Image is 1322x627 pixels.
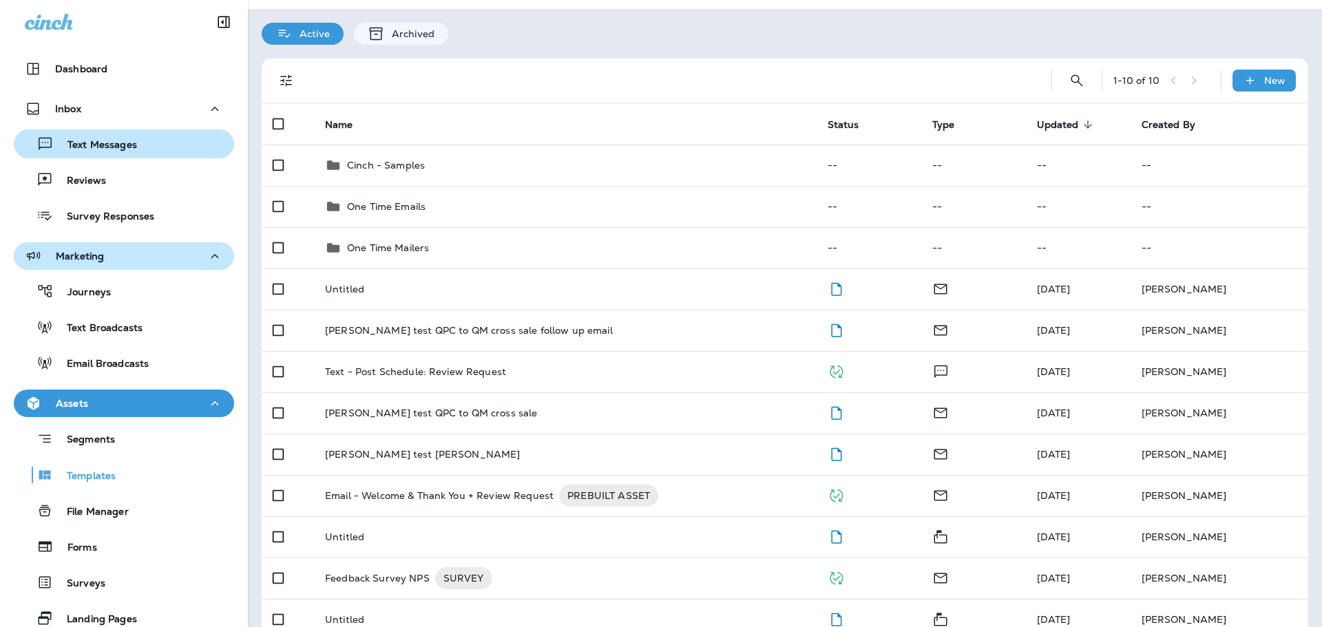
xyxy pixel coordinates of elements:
[828,488,845,500] span: Published
[325,567,430,589] p: Feedback Survey NPS
[14,348,234,377] button: Email Broadcasts
[14,277,234,306] button: Journeys
[325,284,364,295] p: Untitled
[14,390,234,417] button: Assets
[14,312,234,341] button: Text Broadcasts
[53,470,116,483] p: Templates
[347,160,425,171] p: Cinch - Samples
[14,55,234,83] button: Dashboard
[817,186,921,227] td: --
[828,447,845,459] span: Draft
[325,449,520,460] p: [PERSON_NAME] test [PERSON_NAME]
[54,286,111,299] p: Journeys
[435,571,492,585] span: SURVEY
[1026,186,1131,227] td: --
[54,542,97,555] p: Forms
[932,323,949,335] span: Email
[55,63,107,74] p: Dashboard
[1131,351,1308,392] td: [PERSON_NAME]
[1131,392,1308,434] td: [PERSON_NAME]
[1131,310,1308,351] td: [PERSON_NAME]
[828,529,845,542] span: Draft
[1131,227,1308,268] td: --
[325,614,364,625] p: Untitled
[932,612,949,624] span: Mailer
[921,227,1026,268] td: --
[932,571,949,583] span: Email
[828,119,859,131] span: Status
[1037,118,1097,131] span: Updated
[1037,613,1071,626] span: Frank Carreno
[559,485,658,507] div: PREBUILT ASSET
[932,281,949,294] span: Email
[828,118,877,131] span: Status
[14,165,234,194] button: Reviews
[53,211,154,224] p: Survey Responses
[1131,145,1308,186] td: --
[1113,75,1160,86] div: 1 - 10 of 10
[1037,119,1079,131] span: Updated
[347,242,429,253] p: One Time Mailers
[1131,434,1308,475] td: [PERSON_NAME]
[53,577,105,591] p: Surveys
[56,251,104,262] p: Marketing
[1037,572,1071,584] span: Megan Yurk
[1264,75,1286,86] p: New
[828,571,845,583] span: Published
[1142,118,1213,131] span: Created By
[14,460,234,489] button: Templates
[1131,475,1308,516] td: [PERSON_NAME]
[325,366,506,377] p: Text - Post Schedule: Review Request
[53,358,149,371] p: Email Broadcasts
[325,531,364,542] p: Untitled
[14,496,234,525] button: File Manager
[1037,365,1071,378] span: Frank Carreno
[56,398,88,409] p: Assets
[14,129,234,158] button: Text Messages
[325,119,353,131] span: Name
[325,485,554,507] p: Email - Welcome & Thank You + Review Request
[932,119,955,131] span: Type
[14,95,234,123] button: Inbox
[293,28,330,39] p: Active
[347,201,426,212] p: One Time Emails
[1037,531,1071,543] span: Megan Yurk
[828,405,845,418] span: Draft
[932,447,949,459] span: Email
[932,529,949,542] span: Mailer
[921,186,1026,227] td: --
[435,567,492,589] div: SURVEY
[1131,268,1308,310] td: [PERSON_NAME]
[53,322,143,335] p: Text Broadcasts
[325,407,537,418] p: [PERSON_NAME] test QPC to QM cross sale
[55,103,81,114] p: Inbox
[932,118,973,131] span: Type
[1037,448,1071,460] span: Hannah Haack
[53,175,106,188] p: Reviews
[559,489,658,502] span: PREBUILT ASSET
[1026,145,1131,186] td: --
[1026,227,1131,268] td: --
[14,532,234,561] button: Forms
[828,281,845,294] span: Draft
[921,145,1026,186] td: --
[932,488,949,500] span: Email
[14,242,234,270] button: Marketing
[1131,557,1308,599] td: [PERSON_NAME]
[1037,407,1071,419] span: Frank Carreno
[54,139,137,152] p: Text Messages
[53,506,129,519] p: File Manager
[817,145,921,186] td: --
[828,323,845,335] span: Draft
[14,424,234,454] button: Segments
[325,325,613,336] p: [PERSON_NAME] test QPC to QM cross sale follow up email
[1063,67,1091,94] button: Search Templates
[817,227,921,268] td: --
[932,364,949,376] span: Text
[14,201,234,230] button: Survey Responses
[14,568,234,597] button: Surveys
[385,28,434,39] p: Archived
[53,613,137,626] p: Landing Pages
[932,405,949,418] span: Email
[1131,186,1308,227] td: --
